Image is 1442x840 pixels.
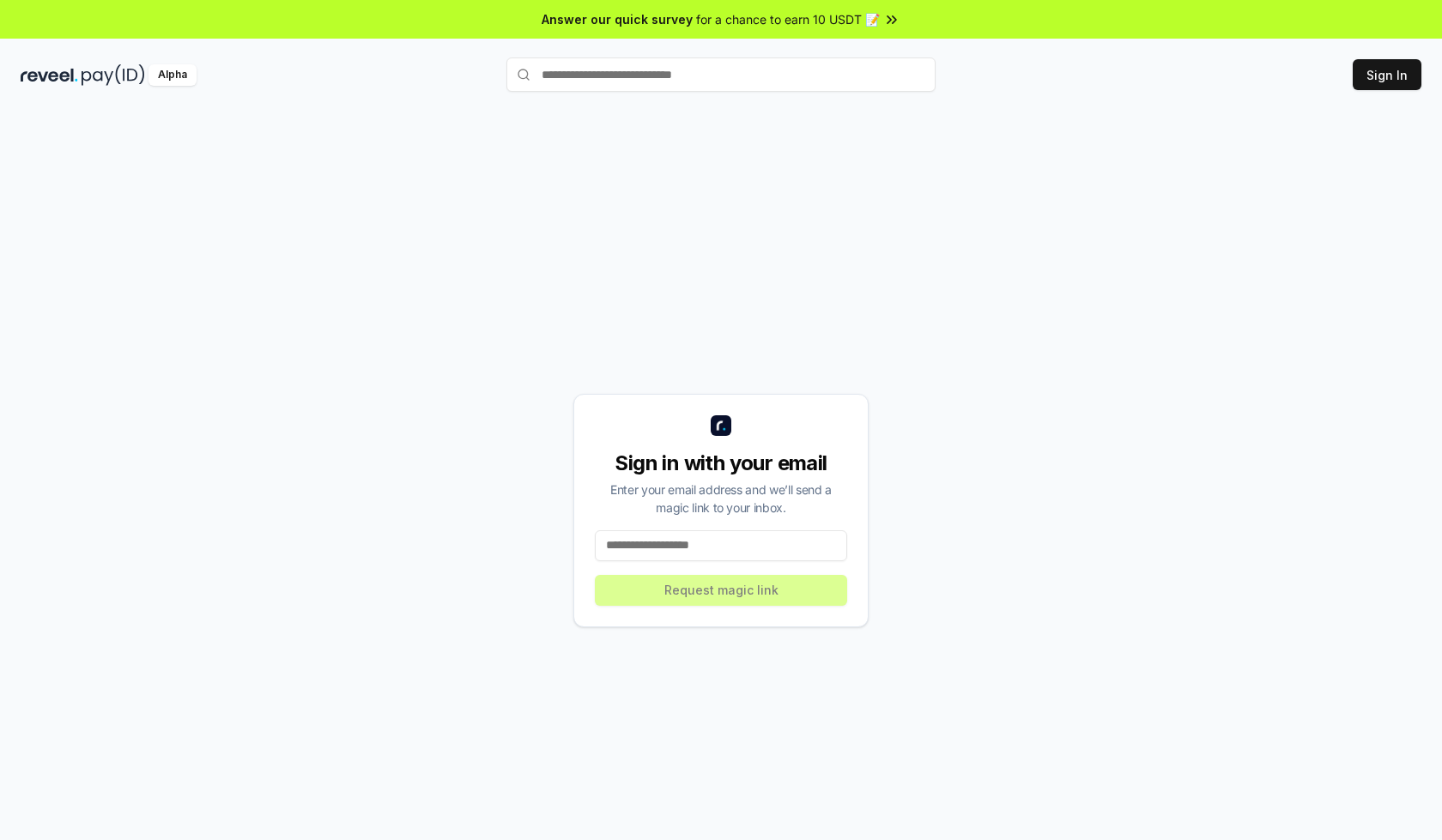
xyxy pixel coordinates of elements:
[148,64,197,86] div: Alpha
[696,10,880,28] span: for a chance to earn 10 USDT 📝
[595,480,847,517] div: Enter your email address and we’ll send a magic link to your inbox.
[542,10,693,28] span: Answer our quick survey
[711,415,731,436] img: logo_small
[1353,59,1421,90] button: Sign In
[595,450,847,477] div: Sign in with your email
[21,64,78,86] img: reveel_dark
[82,64,145,86] img: pay_id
